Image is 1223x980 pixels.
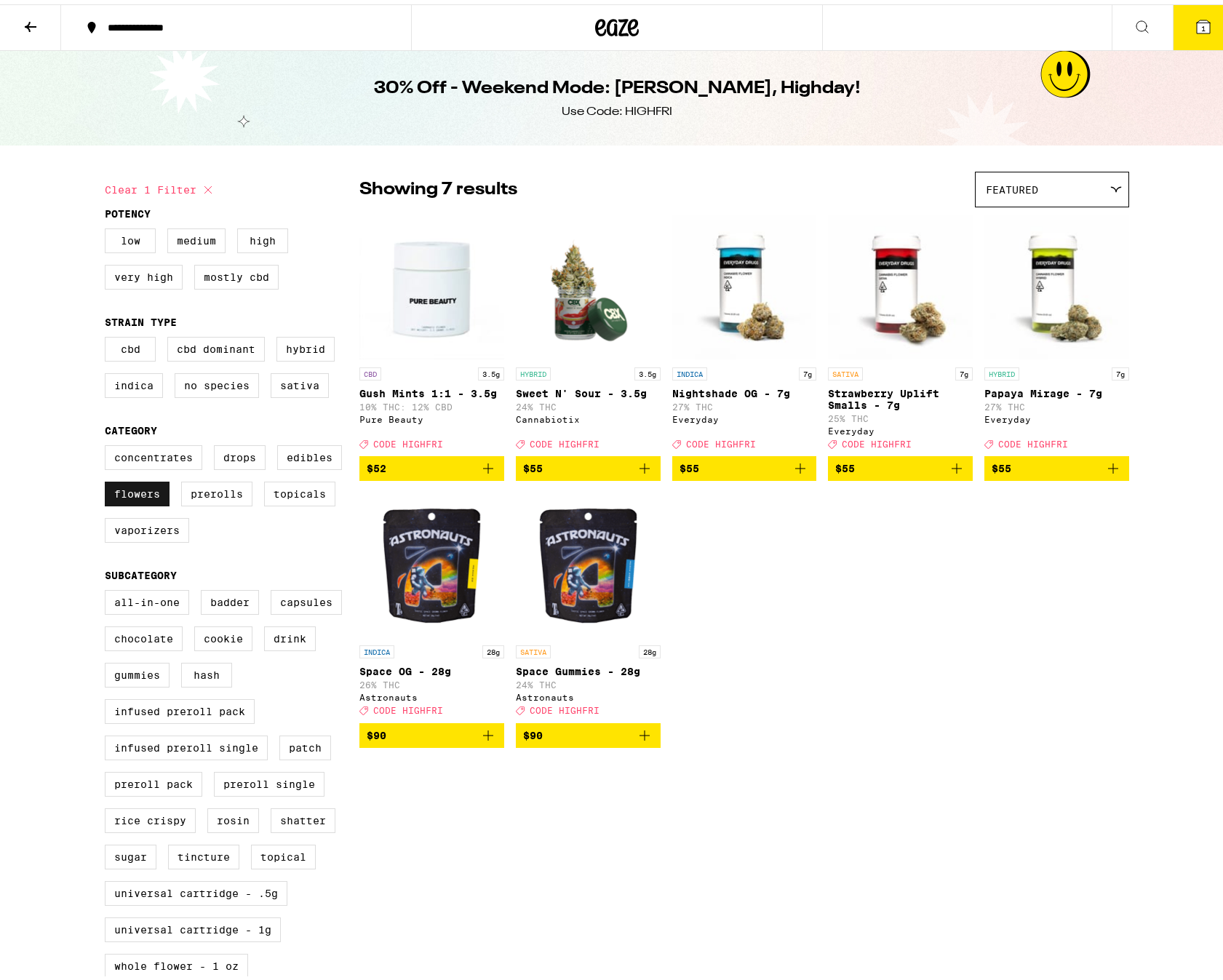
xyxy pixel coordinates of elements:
[828,210,973,452] a: Open page for Strawberry Uplift Smalls - 7g from Everyday
[105,167,217,204] button: Clear 1 filter
[672,383,817,395] p: Nightshade OG - 7g
[105,204,151,215] legend: Potency
[634,363,661,376] p: 3.5g
[9,10,105,22] span: Hi. Need any help?
[516,676,661,685] p: 24% THC
[194,622,252,647] label: Cookie
[105,804,196,829] label: Rice Crispy
[105,565,177,577] legend: Subcategory
[359,719,504,744] button: Add to bag
[367,458,386,470] span: $52
[984,410,1129,420] div: Everyday
[516,688,661,698] div: Astronauts
[516,452,661,477] button: Add to bag
[359,488,504,634] img: Astronauts - Space OG - 28g
[359,641,394,654] p: INDICA
[359,688,504,698] div: Astronauts
[516,383,661,395] p: Sweet N' Sour - 3.5g
[105,369,163,394] label: Indica
[359,488,504,718] a: Open page for Space OG - 28g from Astronauts
[516,210,661,452] a: Open page for Sweet N' Sour - 3.5g from Cannabiotix
[359,410,504,420] div: Pure Beauty
[478,363,504,376] p: 3.5g
[359,210,504,356] img: Pure Beauty - Gush Mints 1:1 - 3.5g
[516,719,661,744] button: Add to bag
[984,210,1129,452] a: Open page for Papaya Mirage - 7g from Everyday
[523,458,543,470] span: $55
[105,658,170,683] label: Gummies
[672,410,817,420] div: Everyday
[201,586,259,610] label: Badder
[672,210,817,452] a: Open page for Nightshade OG - 7g from Everyday
[516,363,551,376] p: HYBRID
[279,731,331,756] label: Patch
[516,488,661,634] img: Astronauts - Space Gummies - 28g
[482,641,504,654] p: 28g
[955,363,973,376] p: 7g
[105,731,268,756] label: Infused Preroll Single
[214,768,324,792] label: Preroll Single
[251,840,316,865] label: Topical
[639,641,661,654] p: 28g
[105,312,177,324] legend: Strain Type
[998,435,1068,445] span: CODE HIGHFRI
[523,725,543,737] span: $90
[105,477,170,502] label: Flowers
[105,421,157,432] legend: Category
[105,622,183,647] label: Chocolate
[359,210,504,452] a: Open page for Gush Mints 1:1 - 3.5g from Pure Beauty
[271,586,342,610] label: Capsules
[672,363,707,376] p: INDICA
[168,840,239,865] label: Tincture
[984,398,1129,407] p: 27% THC
[828,210,973,356] img: Everyday - Strawberry Uplift Smalls - 7g
[680,458,699,470] span: $55
[105,768,202,792] label: Preroll Pack
[105,332,156,357] label: CBD
[105,586,189,610] label: All-In-One
[516,641,551,654] p: SATIVA
[828,383,973,407] p: Strawberry Uplift Smalls - 7g
[167,224,226,249] label: Medium
[276,332,335,357] label: Hybrid
[516,398,661,407] p: 24% THC
[516,488,661,718] a: Open page for Space Gummies - 28g from Astronauts
[105,877,287,901] label: Universal Cartridge - .5g
[516,210,661,356] img: Cannabiotix - Sweet N' Sour - 3.5g
[264,622,316,647] label: Drink
[105,441,202,466] label: Concentrates
[359,363,381,376] p: CBD
[686,435,756,445] span: CODE HIGHFRI
[237,224,288,249] label: High
[828,422,973,431] div: Everyday
[530,435,599,445] span: CODE HIGHFRI
[359,661,504,673] p: Space OG - 28g
[992,458,1011,470] span: $55
[181,658,232,683] label: Hash
[530,702,599,712] span: CODE HIGHFRI
[105,840,156,865] label: Sugar
[984,452,1129,477] button: Add to bag
[373,702,443,712] span: CODE HIGHFRI
[264,477,335,502] label: Topicals
[367,725,386,737] span: $90
[672,210,817,356] img: Everyday - Nightshade OG - 7g
[373,435,443,445] span: CODE HIGHFRI
[194,260,279,285] label: Mostly CBD
[214,441,266,466] label: Drops
[842,435,912,445] span: CODE HIGHFRI
[1201,20,1206,28] span: 1
[271,369,329,394] label: Sativa
[374,72,861,97] h1: 30% Off - Weekend Mode: [PERSON_NAME], Highday!
[359,398,504,407] p: 10% THC: 12% CBD
[986,180,1038,191] span: Featured
[835,458,855,470] span: $55
[105,913,281,938] label: Universal Cartridge - 1g
[828,410,973,419] p: 25% THC
[984,210,1129,356] img: Everyday - Papaya Mirage - 7g
[1112,363,1129,376] p: 7g
[359,383,504,395] p: Gush Mints 1:1 - 3.5g
[175,369,259,394] label: No Species
[828,452,973,477] button: Add to bag
[799,363,816,376] p: 7g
